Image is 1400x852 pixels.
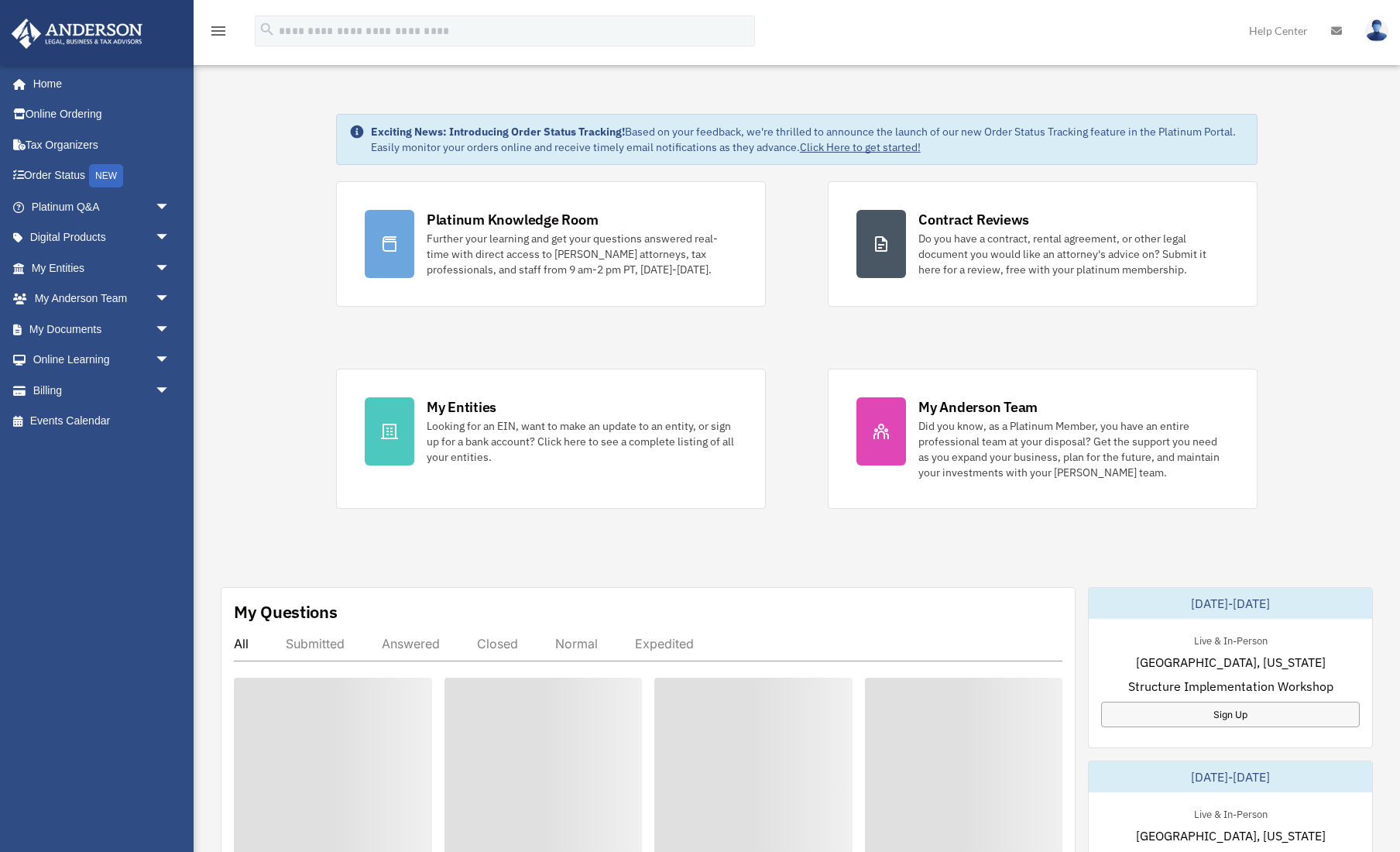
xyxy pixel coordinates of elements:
a: Billingarrow_drop_down [11,375,194,406]
span: arrow_drop_down [155,314,186,345]
div: Looking for an EIN, want to make an update to an entity, or sign up for a bank account? Click her... [427,418,737,465]
a: My Anderson Teamarrow_drop_down [11,283,194,314]
a: Online Ordering [11,99,194,130]
span: arrow_drop_down [155,191,186,223]
a: Tax Organizers [11,129,194,160]
a: Platinum Knowledge Room Further your learning and get your questions answered real-time with dire... [336,181,766,307]
span: Structure Implementation Workshop [1128,677,1333,696]
a: Contract Reviews Do you have a contract, rental agreement, or other legal document you would like... [828,181,1258,307]
a: Click Here to get started! [800,140,921,154]
div: Expedited [635,636,694,651]
span: arrow_drop_down [155,253,186,284]
div: My Entities [427,397,496,417]
span: arrow_drop_down [155,375,186,407]
img: Anderson Advisors Platinum Portal [7,19,147,49]
div: Normal [555,636,598,651]
a: My Entitiesarrow_drop_down [11,253,194,283]
a: Sign Up [1101,702,1360,727]
a: Order StatusNEW [11,160,194,192]
span: [GEOGRAPHIC_DATA], [US_STATE] [1136,653,1326,672]
img: User Pic [1365,19,1388,42]
div: [DATE]-[DATE] [1089,761,1372,792]
div: Platinum Knowledge Room [427,210,599,229]
span: [GEOGRAPHIC_DATA], [US_STATE] [1136,826,1326,845]
div: Submitted [286,636,345,651]
div: Closed [477,636,518,651]
div: NEW [89,164,123,187]
div: Based on your feedback, we're thrilled to announce the launch of our new Order Status Tracking fe... [371,124,1244,155]
div: [DATE]-[DATE] [1089,588,1372,619]
div: Answered [382,636,440,651]
div: Do you have a contract, rental agreement, or other legal document you would like an attorney's ad... [918,231,1229,277]
strong: Exciting News: Introducing Order Status Tracking! [371,125,625,139]
a: menu [209,27,228,40]
a: Online Learningarrow_drop_down [11,345,194,376]
span: arrow_drop_down [155,283,186,315]
i: search [259,21,276,38]
a: My Entities Looking for an EIN, want to make an update to an entity, or sign up for a bank accoun... [336,369,766,509]
div: Did you know, as a Platinum Member, you have an entire professional team at your disposal? Get th... [918,418,1229,480]
div: Live & In-Person [1182,805,1280,821]
a: My Anderson Team Did you know, as a Platinum Member, you have an entire professional team at your... [828,369,1258,509]
div: Further your learning and get your questions answered real-time with direct access to [PERSON_NAM... [427,231,737,277]
span: arrow_drop_down [155,345,186,376]
div: My Questions [234,600,338,624]
div: All [234,636,249,651]
a: Platinum Q&Aarrow_drop_down [11,191,194,222]
div: Live & In-Person [1182,631,1280,648]
a: Digital Productsarrow_drop_down [11,222,194,253]
a: My Documentsarrow_drop_down [11,314,194,345]
span: arrow_drop_down [155,222,186,254]
a: Home [11,68,186,99]
div: My Anderson Team [918,397,1038,417]
a: Events Calendar [11,406,194,437]
div: Contract Reviews [918,210,1029,229]
i: menu [209,22,228,40]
